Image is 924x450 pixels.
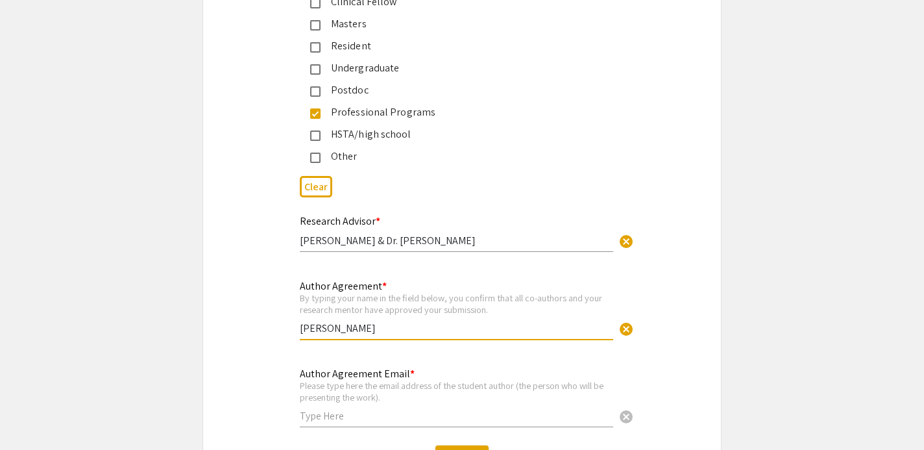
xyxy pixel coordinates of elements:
button: Clear [613,228,639,254]
div: Postdoc [321,82,593,98]
div: HSTA/high school [321,127,593,142]
div: Resident [321,38,593,54]
button: Clear [613,316,639,342]
div: Masters [321,16,593,32]
iframe: Chat [10,392,55,440]
mat-label: Author Agreement [300,279,387,293]
mat-label: Author Agreement Email [300,367,415,381]
mat-label: Research Advisor [300,214,380,228]
input: Type Here [300,409,613,423]
button: Clear [300,176,332,197]
span: cancel [618,234,634,249]
button: Clear [613,403,639,429]
div: Please type here the email address of the student author (the person who will be presenting the w... [300,380,613,403]
div: Undergraduate [321,60,593,76]
div: By typing your name in the field below, you confirm that all co-authors and your research mentor ... [300,292,613,315]
span: cancel [618,409,634,425]
input: Type Here [300,321,613,335]
input: Type Here [300,234,613,247]
span: cancel [618,321,634,337]
div: Other [321,149,593,164]
div: Professional Programs [321,105,593,120]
